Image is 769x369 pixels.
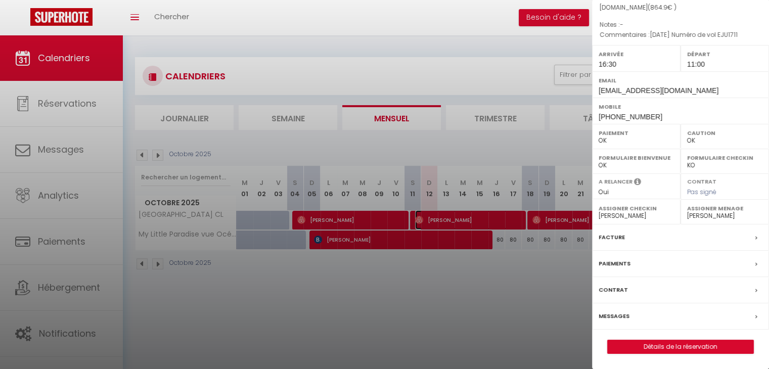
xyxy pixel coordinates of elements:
i: Sélectionner OUI si vous souhaiter envoyer les séquences de messages post-checkout [634,177,641,189]
span: Pas signé [687,188,716,196]
span: [PHONE_NUMBER] [599,113,662,121]
label: Contrat [687,177,716,184]
p: Notes : [600,20,761,30]
span: [DATE] Numéro de vol EJU1711 [650,30,738,39]
label: Arrivée [599,49,674,59]
span: [EMAIL_ADDRESS][DOMAIN_NAME] [599,86,718,95]
span: 11:00 [687,60,705,68]
label: Paiements [599,258,630,269]
div: [DOMAIN_NAME] [600,3,761,13]
label: Mobile [599,102,762,112]
label: Paiement [599,128,674,138]
span: - [620,20,623,29]
button: Détails de la réservation [607,340,754,354]
label: Formulaire Bienvenue [599,153,674,163]
label: A relancer [599,177,632,186]
label: Départ [687,49,762,59]
p: Commentaires : [600,30,761,40]
a: Détails de la réservation [608,340,753,353]
span: 16:30 [599,60,616,68]
label: Caution [687,128,762,138]
label: Contrat [599,285,628,295]
label: Facture [599,232,625,243]
span: ( € ) [648,3,676,12]
label: Email [599,75,762,85]
label: Assigner Menage [687,203,762,213]
span: 864.9 [650,3,667,12]
label: Assigner Checkin [599,203,674,213]
label: Messages [599,311,629,321]
label: Formulaire Checkin [687,153,762,163]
